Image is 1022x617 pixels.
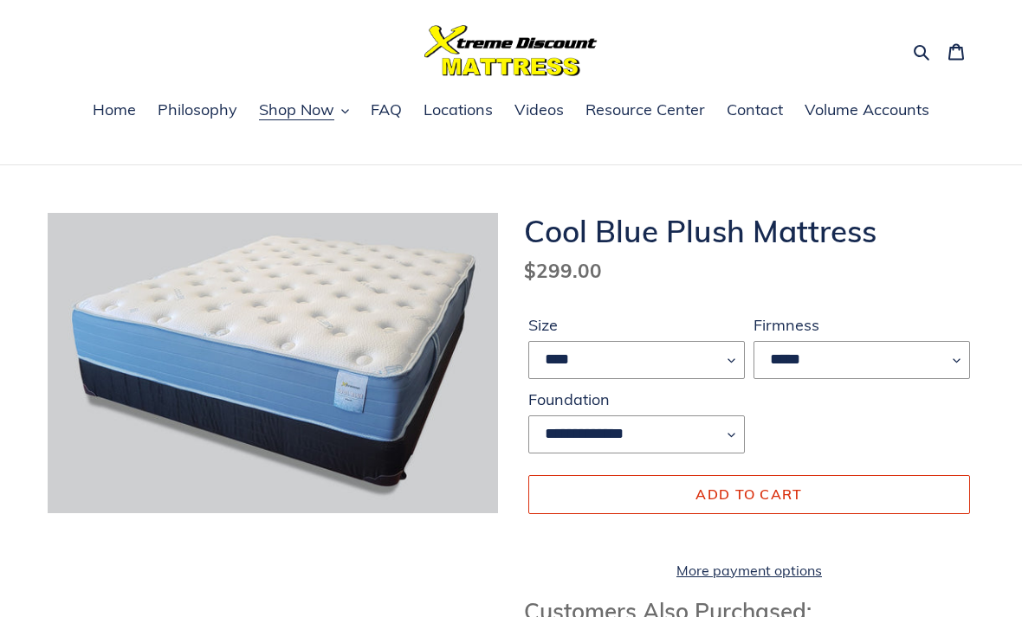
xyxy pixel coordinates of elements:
span: Add to cart [695,485,802,503]
label: Foundation [528,388,745,411]
a: Home [84,98,145,124]
span: Videos [514,100,564,120]
a: More payment options [528,560,970,581]
a: Contact [718,98,792,124]
a: Locations [415,98,501,124]
label: Firmness [754,313,970,337]
button: Shop Now [250,98,358,124]
a: Philosophy [149,98,246,124]
span: Locations [424,100,493,120]
img: Xtreme Discount Mattress [424,25,598,76]
a: FAQ [362,98,411,124]
span: FAQ [371,100,402,120]
span: Shop Now [259,100,334,120]
span: Volume Accounts [805,100,929,120]
span: $299.00 [524,258,602,283]
span: Philosophy [158,100,237,120]
span: Resource Center [585,100,705,120]
a: Videos [506,98,572,124]
h1: Cool Blue Plush Mattress [524,213,974,249]
span: Contact [727,100,783,120]
button: Add to cart [528,475,970,513]
span: Home [93,100,136,120]
a: Volume Accounts [796,98,938,124]
a: Resource Center [577,98,714,124]
label: Size [528,313,745,337]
